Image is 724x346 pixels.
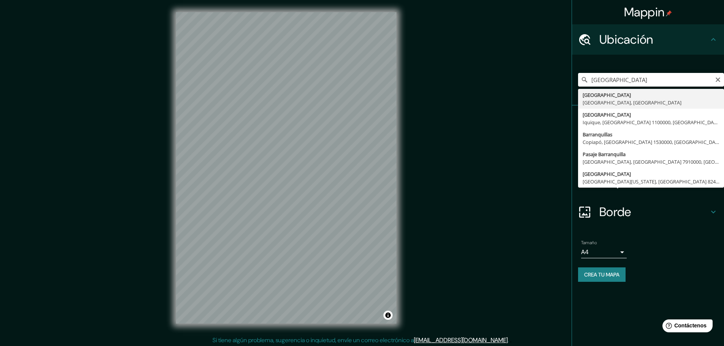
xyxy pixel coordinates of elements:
div: Ubicación [572,24,724,55]
iframe: Lanzador de widgets de ayuda [656,316,716,338]
div: Borde [572,197,724,227]
div: Iquique, [GEOGRAPHIC_DATA] 1100000, [GEOGRAPHIC_DATA] [583,118,719,126]
div: Barranquillas [583,131,719,138]
font: Borde [599,204,631,220]
div: A4 [581,246,627,258]
font: . [509,336,510,344]
div: [GEOGRAPHIC_DATA] [583,91,719,99]
div: [GEOGRAPHIC_DATA][US_STATE], [GEOGRAPHIC_DATA] 8240000, [GEOGRAPHIC_DATA] [583,178,719,185]
a: [EMAIL_ADDRESS][DOMAIN_NAME] [414,336,508,344]
font: Tamaño [581,240,597,246]
button: Claro [715,76,721,83]
font: A4 [581,248,589,256]
div: Patas [572,106,724,136]
font: . [508,336,509,344]
div: [GEOGRAPHIC_DATA], [GEOGRAPHIC_DATA] [583,99,719,106]
font: Ubicación [599,32,653,47]
input: Elige tu ciudad o zona [578,73,724,87]
div: Estilo [572,136,724,166]
font: . [510,336,512,344]
font: Mappin [624,4,665,20]
div: Disposición [572,166,724,197]
img: pin-icon.png [666,10,672,16]
font: Crea tu mapa [584,271,619,278]
div: Copiapó, [GEOGRAPHIC_DATA] 1530000, [GEOGRAPHIC_DATA] [583,138,719,146]
canvas: Mapa [176,12,396,324]
div: Pasaje Barranquilla [583,150,719,158]
div: [GEOGRAPHIC_DATA], [GEOGRAPHIC_DATA] 7910000, [GEOGRAPHIC_DATA] [583,158,719,166]
button: Crea tu mapa [578,267,626,282]
button: Activar o desactivar atribución [383,311,393,320]
font: Si tiene algún problema, sugerencia o inquietud, envíe un correo electrónico a [212,336,414,344]
div: [GEOGRAPHIC_DATA] [583,170,719,178]
div: [GEOGRAPHIC_DATA] [583,111,719,118]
